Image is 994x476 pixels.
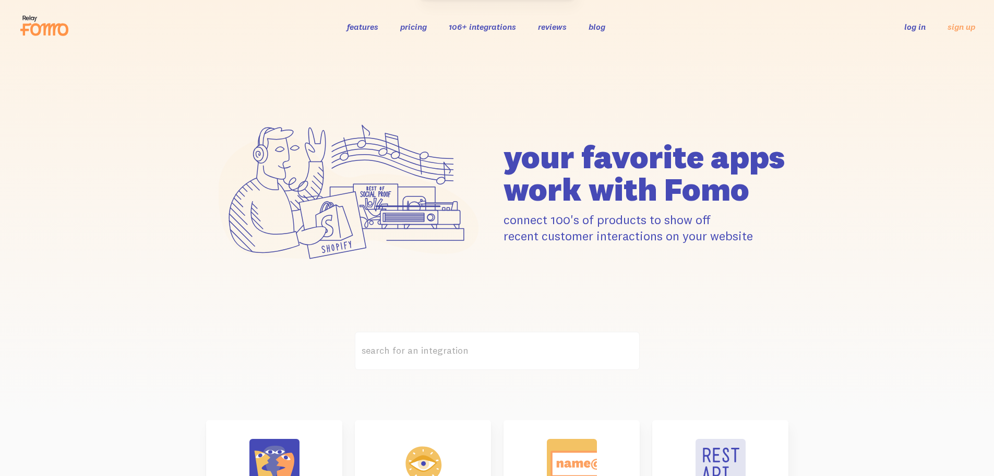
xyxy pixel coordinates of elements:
a: 106+ integrations [449,21,516,32]
label: search for an integration [355,332,640,370]
a: sign up [948,21,975,32]
h1: your favorite apps work with Fomo [504,141,788,205]
a: blog [589,21,605,32]
a: features [347,21,378,32]
a: pricing [400,21,427,32]
a: reviews [538,21,567,32]
p: connect 100's of products to show off recent customer interactions on your website [504,212,788,244]
a: log in [904,21,926,32]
